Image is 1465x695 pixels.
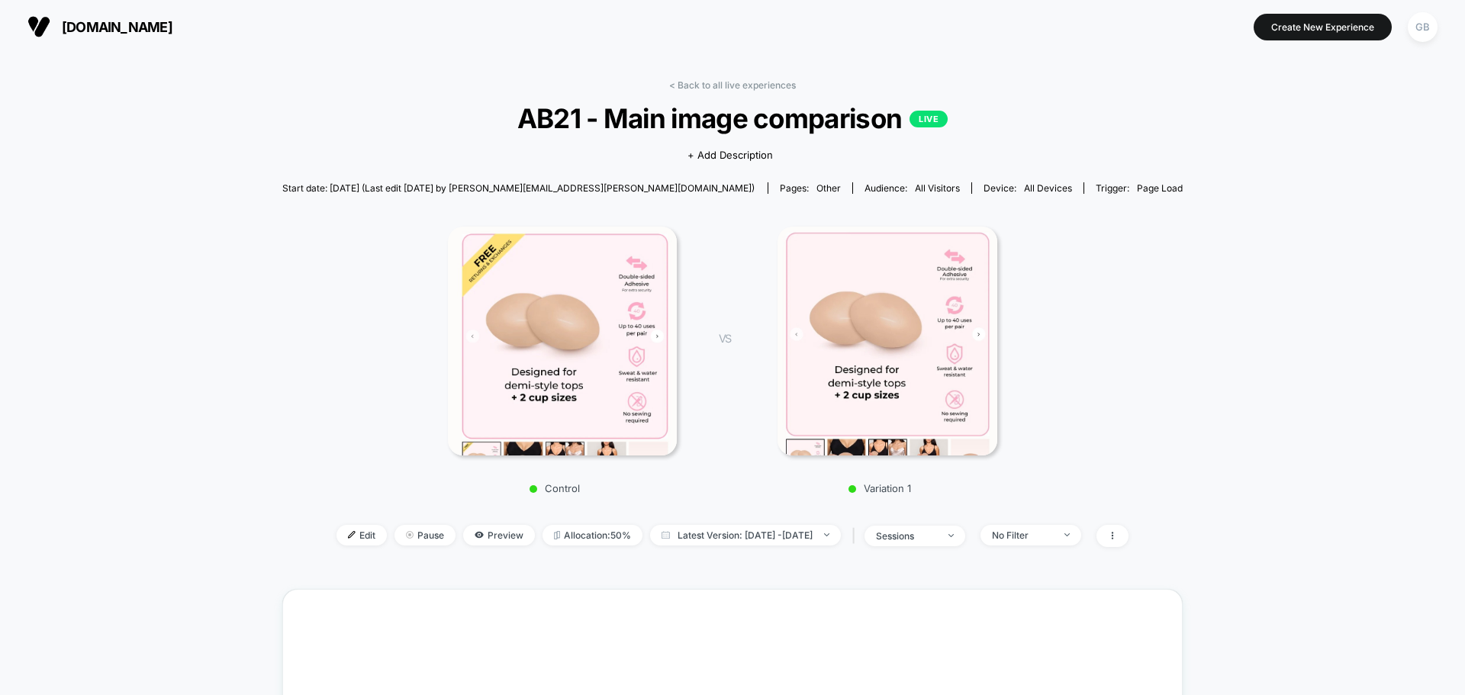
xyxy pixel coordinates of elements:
[1024,182,1072,194] span: all devices
[448,227,676,455] img: Control main
[780,182,841,194] div: Pages:
[915,182,960,194] span: All Visitors
[394,525,456,545] span: Pause
[910,111,948,127] p: LIVE
[543,525,642,545] span: Allocation: 50%
[816,182,841,194] span: other
[463,525,535,545] span: Preview
[662,531,670,539] img: calendar
[1064,533,1070,536] img: end
[27,15,50,38] img: Visually logo
[687,148,773,163] span: + Add Description
[971,182,1083,194] span: Device:
[876,530,937,542] div: sessions
[992,529,1053,541] div: No Filter
[1408,12,1438,42] div: GB
[746,482,1013,494] p: Variation 1
[62,19,172,35] span: [DOMAIN_NAME]
[23,14,177,39] button: [DOMAIN_NAME]
[554,531,560,539] img: rebalance
[778,227,998,455] img: Variation 1 main
[719,332,731,345] span: VS
[865,182,960,194] div: Audience:
[406,531,414,539] img: end
[327,102,1138,134] span: AB21 - Main image comparison
[1403,11,1442,43] button: GB
[336,525,387,545] span: Edit
[1254,14,1392,40] button: Create New Experience
[824,533,829,536] img: end
[848,525,865,547] span: |
[282,182,755,194] span: Start date: [DATE] (Last edit [DATE] by [PERSON_NAME][EMAIL_ADDRESS][PERSON_NAME][DOMAIN_NAME])
[421,482,688,494] p: Control
[348,531,356,539] img: edit
[1096,182,1183,194] div: Trigger:
[669,79,796,91] a: < Back to all live experiences
[948,534,954,537] img: end
[1137,182,1183,194] span: Page Load
[650,525,841,545] span: Latest Version: [DATE] - [DATE]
